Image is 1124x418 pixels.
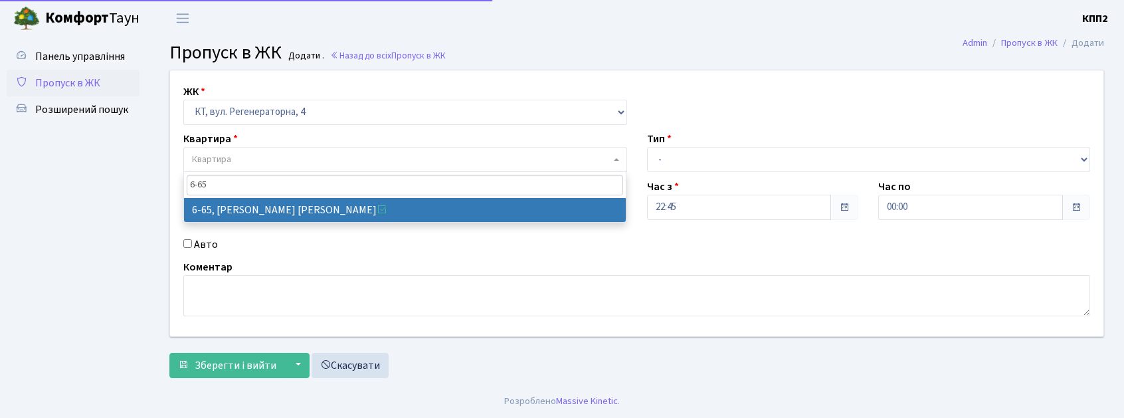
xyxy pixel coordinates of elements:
label: ЖК [183,84,205,100]
label: Час з [647,179,679,195]
label: Авто [194,237,218,253]
span: Розширений пошук [35,102,128,117]
a: Панель управління [7,43,140,70]
img: logo.png [13,5,40,32]
li: 6-65, [PERSON_NAME] [PERSON_NAME] [184,198,626,222]
a: Admin [963,36,987,50]
li: Додати [1058,36,1104,51]
b: Комфорт [45,7,109,29]
span: Пропуск в ЖК [391,49,446,62]
label: Час по [878,179,911,195]
b: КПП2 [1082,11,1108,26]
button: Переключити навігацію [166,7,199,29]
button: Зберегти і вийти [169,353,285,378]
small: Додати . [286,51,324,62]
a: Назад до всіхПропуск в ЖК [330,49,446,62]
span: Пропуск в ЖК [169,39,282,66]
div: Розроблено . [504,394,620,409]
label: Квартира [183,131,238,147]
a: Massive Kinetic [556,394,618,408]
span: Зберегти і вийти [195,358,276,373]
a: Пропуск в ЖК [1001,36,1058,50]
label: Тип [647,131,672,147]
a: Пропуск в ЖК [7,70,140,96]
span: Таун [45,7,140,30]
nav: breadcrumb [943,29,1124,57]
span: Пропуск в ЖК [35,76,100,90]
a: КПП2 [1082,11,1108,27]
span: Квартира [192,153,231,166]
a: Скасувати [312,353,389,378]
label: Коментар [183,259,233,275]
span: Панель управління [35,49,125,64]
a: Розширений пошук [7,96,140,123]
